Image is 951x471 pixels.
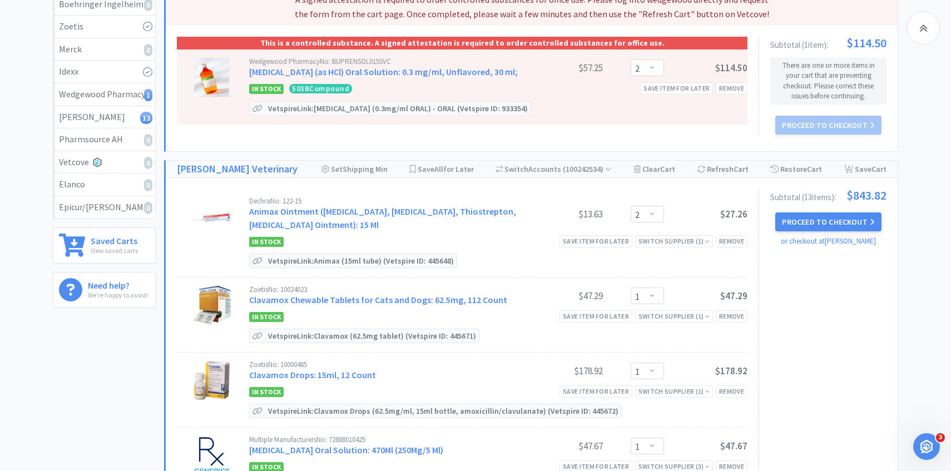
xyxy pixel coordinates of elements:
a: [MEDICAL_DATA] (as HCl) Oral Solution: 0.3 mg/ml, Unflavored, 30 ml; [249,66,518,77]
a: Idexx [53,61,155,83]
div: Remove [716,310,747,322]
a: Clavamox Drops: 15ml, 12 Count [249,369,376,380]
span: Cart [734,164,749,174]
span: Switch [504,164,528,174]
a: Zoetis [53,16,155,38]
div: Save item for later [559,235,632,247]
div: Vetcove [59,155,150,170]
span: 3 [936,433,945,442]
img: c5969aee898b4841b05bb4351f2b3be8_528650.jpeg [194,58,230,97]
div: Wedgewood Pharmacy [59,87,150,102]
div: Save [844,161,886,177]
p: Vetspire Link: Clavamox (62.5mg tablet) (Vetspire ID: 445671) [265,329,479,343]
span: Cart [807,164,822,174]
span: $114.50 [715,62,747,74]
p: Vetspire Link: Clavamox Drops (62.5mg/ml, 15ml bottle, amoxicillin/clavulanate) (Vetspire ID: 445... [265,404,621,418]
span: $27.26 [720,208,747,220]
div: [PERSON_NAME] [59,110,150,125]
a: Merck0 [53,38,155,61]
div: $57.25 [519,61,603,75]
i: 13 [140,112,152,124]
div: Save item for later [559,385,632,397]
span: Set [331,164,343,174]
div: $178.92 [519,364,603,378]
button: Proceed to Checkout [775,212,881,231]
h6: Saved Carts [91,234,138,245]
p: View saved carts [91,245,138,256]
div: Zoetis [59,19,150,34]
span: In Stock [249,387,284,397]
div: Save item for later [640,82,713,94]
div: Save item for later [559,310,632,322]
a: Saved CartsView saved carts [53,227,156,264]
div: Accounts [496,161,612,177]
div: Subtotal ( 13 item s ): [770,189,886,201]
div: Elanco [59,177,150,192]
div: Epicur/[PERSON_NAME] [59,200,150,215]
span: In Stock [249,237,284,247]
a: Clavamox Chewable Tablets for Cats and Dogs: 62.5mg, 112 Count [249,294,507,305]
span: 503 B Compound [289,84,352,93]
span: $114.50 [846,37,886,49]
i: 1 [144,89,152,101]
div: Wedgewood Pharmacy No: BUPRENSOL0155VC [249,58,519,65]
a: or checkout at [PERSON_NAME] [781,236,876,246]
a: Pharmsource AH0 [53,128,155,151]
span: All [434,164,443,174]
div: Shipping Min [321,161,388,177]
span: In Stock [249,312,284,322]
img: 97374cc3d652448c9dc7c93be511b9d9_67574.jpeg [192,197,231,236]
div: Idexx [59,65,150,79]
a: [PERSON_NAME]13 [53,106,155,129]
div: Dechra No: 122-15 [249,197,519,205]
iframe: Intercom live chat [913,433,940,460]
p: There are one or more items in your cart that are preventing checkout. Please correct these issue... [775,61,882,101]
span: $843.82 [846,189,886,201]
a: Elanco0 [53,173,155,196]
a: Vetcove0 [53,151,155,174]
div: Switch Supplier ( 1 ) [638,236,710,246]
div: Refresh [697,161,749,177]
a: Epicur/[PERSON_NAME]0 [53,196,155,219]
img: ccf1e44dfb88474094bfbe5d0e56c868_55458.jpeg [192,361,231,400]
a: Wedgewood Pharmacy1 [53,83,155,106]
a: [MEDICAL_DATA] Oral Solution: 470Ml (250Mg/5 Ml) [249,444,443,455]
i: 0 [144,134,152,146]
a: Animax Ointment ([MEDICAL_DATA], [MEDICAL_DATA], Thiostrepton, [MEDICAL_DATA] Ointment): 15 Ml [249,206,516,230]
span: Save for Later [418,164,474,174]
p: We're happy to assist! [88,290,148,300]
p: Vetspire Link: Animax (15ml tube) (Vetspire ID: 445648) [265,254,457,267]
div: Merck [59,42,150,57]
div: $13.63 [519,207,603,221]
div: Remove [716,82,747,94]
span: Cart [871,164,886,174]
div: Switch Supplier ( 1 ) [638,386,710,396]
div: Multiple Manufacturers No: 72888010425 [249,436,519,443]
span: $47.29 [720,290,747,302]
div: Remove [716,235,747,247]
i: 0 [144,157,152,169]
div: $47.29 [519,289,603,303]
div: Zoetis No: 10000485 [249,361,519,368]
div: Subtotal ( 1 item ): [770,37,886,49]
span: $178.92 [715,365,747,377]
div: Switch Supplier ( 1 ) [638,311,710,321]
i: 0 [144,202,152,214]
div: Clear [634,161,675,177]
div: This is a controlled substance. A signed attestation is required to order controlled substances f... [177,37,747,49]
div: $47.67 [519,439,603,453]
div: Zoetis No: 10024023 [249,286,519,293]
h6: Need help? [88,278,148,290]
i: 0 [144,179,152,191]
span: $47.67 [720,440,747,452]
div: Pharmsource AH [59,132,150,147]
a: [PERSON_NAME] Veterinary [177,161,298,177]
div: Remove [716,385,747,397]
p: Vetspire Link: [MEDICAL_DATA] (0.3mg/ml ORAL) - ORAL (Vetspire ID: 933354) [265,102,531,115]
i: 0 [144,44,152,56]
span: In Stock [249,84,284,94]
img: 2baffb33ab0743debe04b2b6e2c7e4f2_462269.jpeg [192,286,231,325]
div: Restore [771,161,822,177]
span: ( 100242534 ) [561,164,612,174]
